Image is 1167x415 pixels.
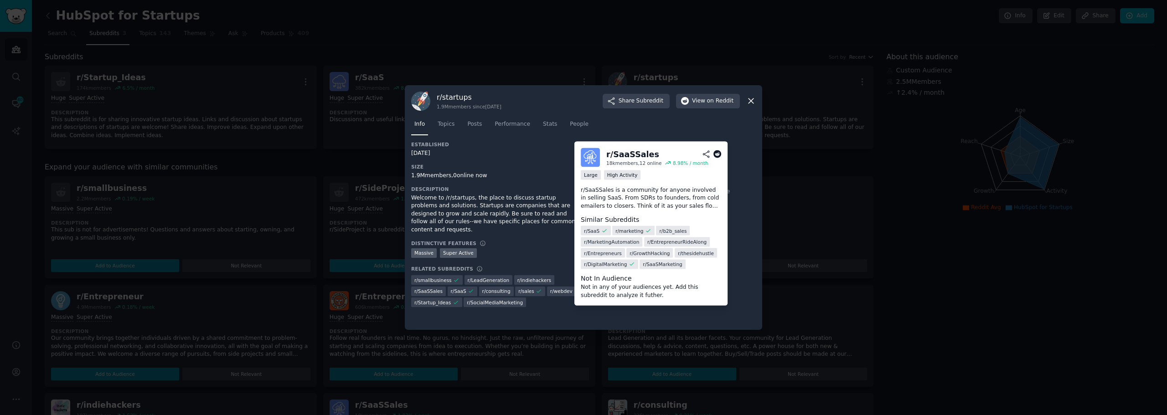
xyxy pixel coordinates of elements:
span: r/ SaaS [584,227,599,234]
h3: Established [411,141,583,148]
span: Share [619,97,663,105]
span: r/ Startup_Ideas [414,299,451,306]
span: r/ DigitalMarketing [584,261,627,267]
span: r/ thesidehustle [678,250,714,256]
span: r/ SaaS [451,288,466,294]
h3: r/ startups [437,92,501,102]
span: r/ marketing [615,227,643,234]
span: People [570,120,589,128]
img: SaaSSales [581,148,600,167]
div: Massive [411,248,437,258]
span: Performance [495,120,530,128]
span: Info [414,120,425,128]
span: Posts [467,120,482,128]
span: Stats [543,120,557,128]
tspan: Size [718,188,730,194]
a: Stats [540,117,560,136]
span: r/ b2b_sales [660,227,687,234]
span: r/ MarketingAutomation [584,239,639,245]
a: Performance [491,117,533,136]
div: 1.9M members, 0 online now [411,172,583,180]
span: r/ SaaSSales [414,288,443,294]
div: 18k members, 12 online [606,160,661,166]
span: r/ SaaSMarketing [643,261,682,267]
span: r/ EntrepreneurRideAlong [647,239,707,245]
button: ShareSubreddit [603,94,670,108]
span: r/ SocialMediaMarketing [467,299,523,306]
img: startups [411,92,430,111]
h3: Size [411,164,583,170]
div: 8.98 % / month [673,160,708,166]
span: r/ indiehackers [517,277,551,283]
span: Subreddit [636,97,663,105]
h3: Related Subreddits [411,266,473,272]
a: Info [411,117,428,136]
div: 1.9M members since [DATE] [437,103,501,110]
dt: Not In Audience [581,274,721,283]
span: r/ webdev [550,288,573,294]
div: Welcome to /r/startups, the place to discuss startup problems and solutions. Startups are compani... [411,194,583,234]
span: r/ consulting [482,288,511,294]
span: r/ LeadGeneration [468,277,510,283]
span: Topics [438,120,454,128]
dt: Similar Subreddits [581,215,721,224]
span: r/ smallbusiness [414,277,452,283]
span: on Reddit [707,97,733,105]
span: r/ GrowthHacking [630,250,670,256]
p: r/SaaSSales is a community for anyone involved in selling SaaS. From SDRs to founders, from cold ... [581,186,721,210]
a: Posts [464,117,485,136]
span: r/ Entrepreneurs [584,250,622,256]
div: High Activity [604,170,641,179]
div: Super Active [440,248,477,258]
a: Topics [434,117,458,136]
h3: Description [411,186,583,192]
span: View [692,97,733,105]
span: r/ sales [518,288,534,294]
button: Viewon Reddit [676,94,740,108]
div: r/ SaaSSales [606,149,659,160]
div: Large [581,170,601,179]
dd: Not in any of your audiences yet. Add this subreddit to analyze it futher. [581,283,721,299]
h3: Distinctive Features [411,240,476,246]
a: People [567,117,592,136]
div: [DATE] [411,149,583,158]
